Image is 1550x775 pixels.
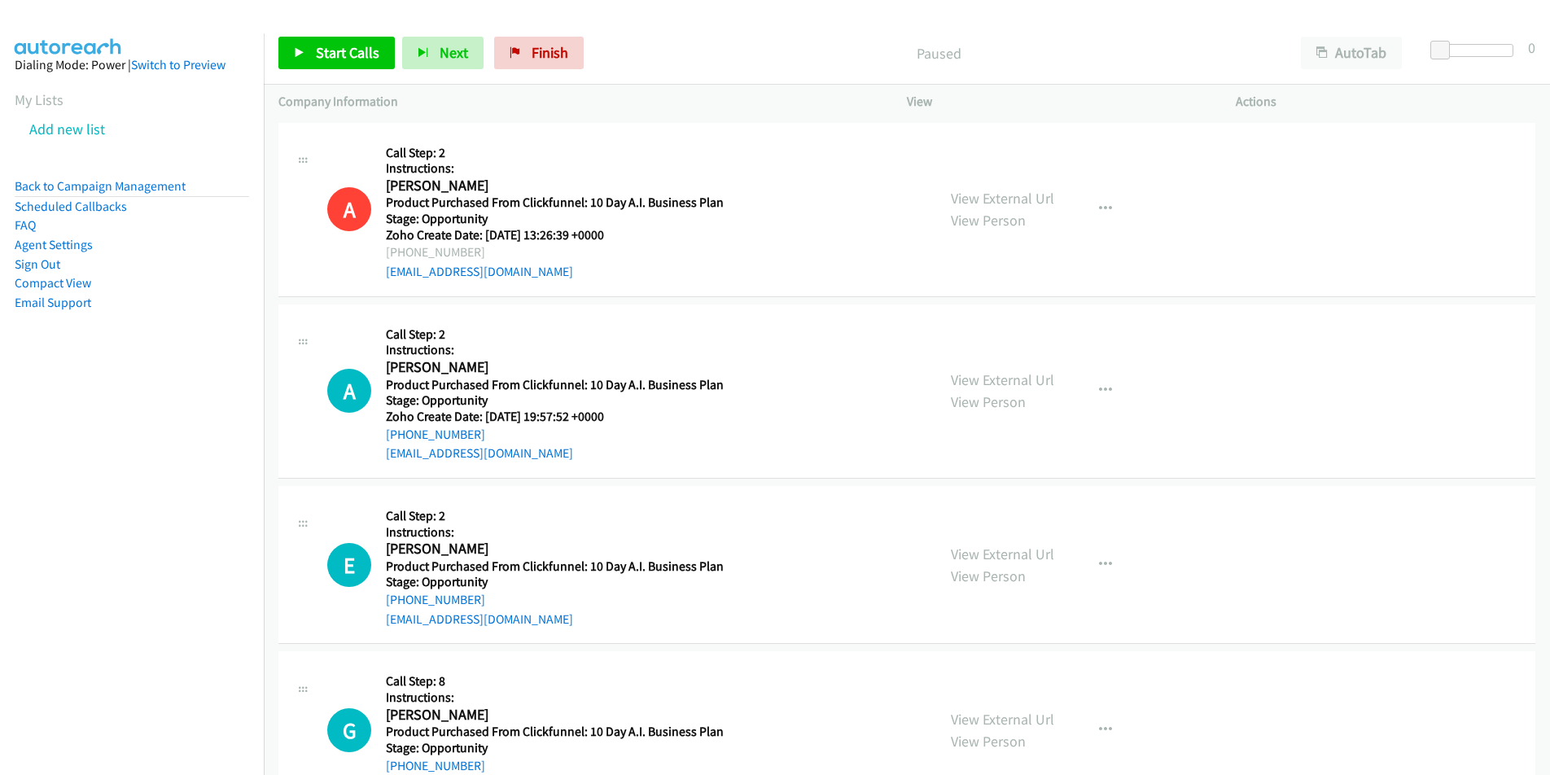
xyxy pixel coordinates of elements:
[386,243,724,262] div: [PHONE_NUMBER]
[386,690,724,706] h5: Instructions:
[386,377,724,393] h5: Product Purchased From Clickfunnel: 10 Day A.I. Business Plan
[494,37,584,69] a: Finish
[386,611,573,627] a: [EMAIL_ADDRESS][DOMAIN_NAME]
[386,508,724,524] h5: Call Step: 2
[1438,44,1513,57] div: Delay between calls (in seconds)
[327,708,371,752] h1: G
[386,427,485,442] a: [PHONE_NUMBER]
[327,369,371,413] div: The call is yet to be attempted
[386,592,485,607] a: [PHONE_NUMBER]
[15,90,63,109] a: My Lists
[386,574,724,590] h5: Stage: Opportunity
[386,409,724,425] h5: Zoho Create Date: [DATE] 19:57:52 +0000
[606,42,1272,64] p: Paused
[29,120,105,138] a: Add new list
[386,540,718,558] h2: [PERSON_NAME]
[327,543,371,587] div: The call is yet to be attempted
[386,740,724,756] h5: Stage: Opportunity
[327,708,371,752] div: The call is yet to be attempted
[951,545,1054,563] a: View External Url
[386,558,724,575] h5: Product Purchased From Clickfunnel: 10 Day A.I. Business Plan
[386,342,724,358] h5: Instructions:
[386,326,724,343] h5: Call Step: 2
[386,227,724,243] h5: Zoho Create Date: [DATE] 13:26:39 +0000
[327,543,371,587] h1: E
[402,37,484,69] button: Next
[1528,37,1535,59] div: 0
[15,178,186,194] a: Back to Campaign Management
[951,567,1026,585] a: View Person
[386,211,724,227] h5: Stage: Opportunity
[386,673,724,690] h5: Call Step: 8
[386,758,485,773] a: [PHONE_NUMBER]
[951,392,1026,411] a: View Person
[386,392,724,409] h5: Stage: Opportunity
[15,275,91,291] a: Compact View
[1301,37,1402,69] button: AutoTab
[951,710,1054,729] a: View External Url
[327,187,371,231] h1: A
[386,724,724,740] h5: Product Purchased From Clickfunnel: 10 Day A.I. Business Plan
[15,256,60,272] a: Sign Out
[951,370,1054,389] a: View External Url
[15,55,249,75] div: Dialing Mode: Power |
[386,358,718,377] h2: [PERSON_NAME]
[15,217,36,233] a: FAQ
[327,187,371,231] div: This number is on the do not call list
[386,160,724,177] h5: Instructions:
[907,92,1206,112] p: View
[278,37,395,69] a: Start Calls
[15,237,93,252] a: Agent Settings
[316,43,379,62] span: Start Calls
[386,145,724,161] h5: Call Step: 2
[386,706,718,725] h2: [PERSON_NAME]
[951,732,1026,751] a: View Person
[386,195,724,211] h5: Product Purchased From Clickfunnel: 10 Day A.I. Business Plan
[131,57,225,72] a: Switch to Preview
[327,369,371,413] h1: A
[440,43,468,62] span: Next
[532,43,568,62] span: Finish
[386,445,573,461] a: [EMAIL_ADDRESS][DOMAIN_NAME]
[15,295,91,310] a: Email Support
[386,264,573,279] a: [EMAIL_ADDRESS][DOMAIN_NAME]
[15,199,127,214] a: Scheduled Callbacks
[386,524,724,541] h5: Instructions:
[951,189,1054,208] a: View External Url
[951,211,1026,230] a: View Person
[386,177,718,195] h2: [PERSON_NAME]
[278,92,878,112] p: Company Information
[1236,92,1535,112] p: Actions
